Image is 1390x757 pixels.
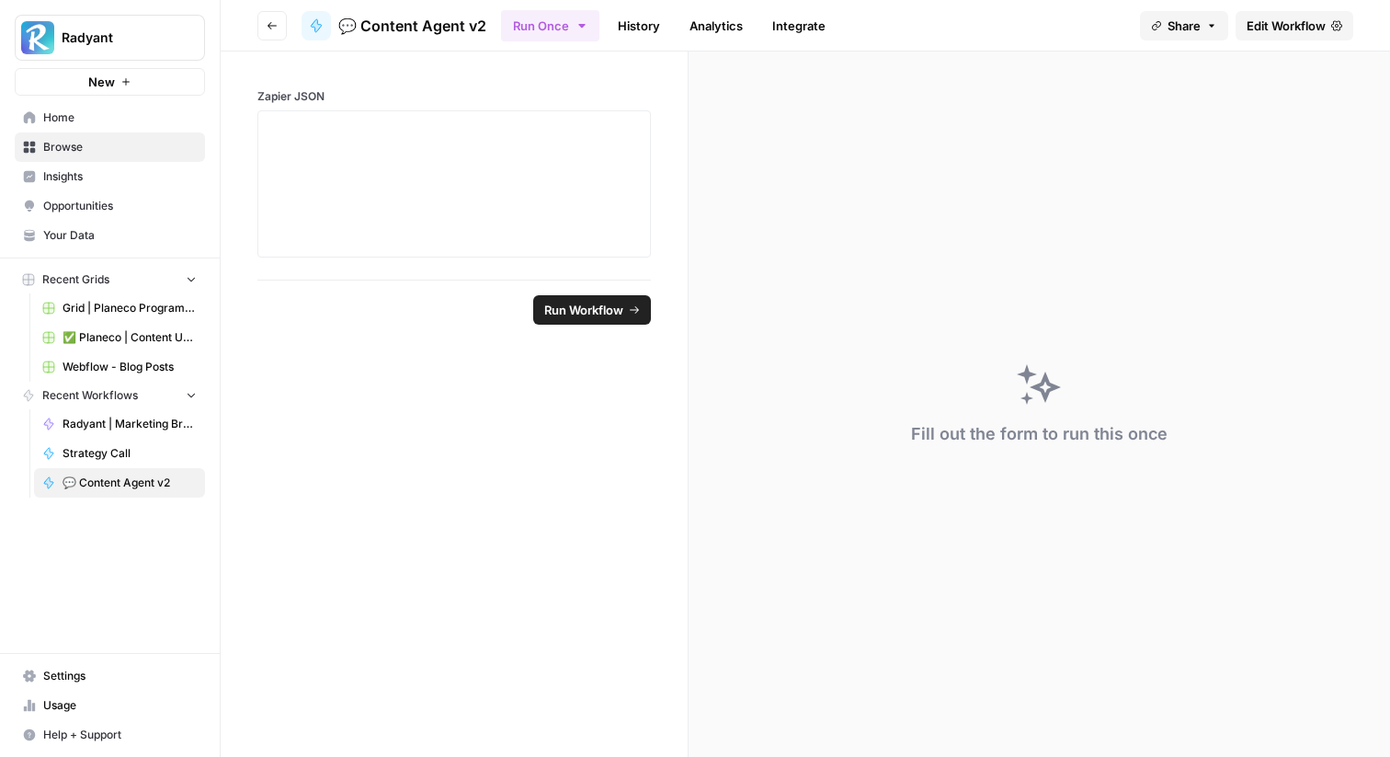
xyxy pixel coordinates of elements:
button: Recent Grids [15,266,205,293]
span: Usage [43,697,197,714]
a: Home [15,103,205,132]
a: Strategy Call [34,439,205,468]
span: New [88,73,115,91]
a: ✅ Planeco | Content Update at Scale [34,323,205,352]
span: Edit Workflow [1247,17,1326,35]
a: History [607,11,671,40]
button: Workspace: Radyant [15,15,205,61]
button: Help + Support [15,720,205,750]
a: Settings [15,661,205,691]
a: Webflow - Blog Posts [34,352,205,382]
a: Browse [15,132,205,162]
span: Help + Support [43,727,197,743]
span: Insights [43,168,197,185]
span: Recent Workflows [42,387,138,404]
button: Run Once [501,10,599,41]
a: Grid | Planeco Programmatic Cluster [34,293,205,323]
a: Your Data [15,221,205,250]
span: ✅ Planeco | Content Update at Scale [63,329,197,346]
a: 💬 Content Agent v2 [34,468,205,498]
span: 💬 Content Agent v2 [63,475,197,491]
div: Fill out the form to run this once [911,421,1168,447]
span: 💬 Content Agent v2 [338,15,486,37]
label: Zapier JSON [257,88,651,105]
a: Insights [15,162,205,191]
span: Browse [43,139,197,155]
span: Grid | Planeco Programmatic Cluster [63,300,197,316]
a: 💬 Content Agent v2 [302,11,486,40]
a: Edit Workflow [1236,11,1353,40]
button: Share [1140,11,1228,40]
span: Run Workflow [544,301,623,319]
span: Recent Grids [42,271,109,288]
span: Strategy Call [63,445,197,462]
span: Radyant [62,29,173,47]
span: Radyant | Marketing Breakdowns | Newsletter [63,416,197,432]
span: Your Data [43,227,197,244]
span: Webflow - Blog Posts [63,359,197,375]
button: Run Workflow [533,295,651,325]
button: New [15,68,205,96]
button: Recent Workflows [15,382,205,409]
span: Opportunities [43,198,197,214]
img: Radyant Logo [21,21,54,54]
a: Opportunities [15,191,205,221]
a: Usage [15,691,205,720]
a: Analytics [678,11,754,40]
span: Home [43,109,197,126]
a: Radyant | Marketing Breakdowns | Newsletter [34,409,205,439]
span: Share [1168,17,1201,35]
a: Integrate [761,11,837,40]
span: Settings [43,668,197,684]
